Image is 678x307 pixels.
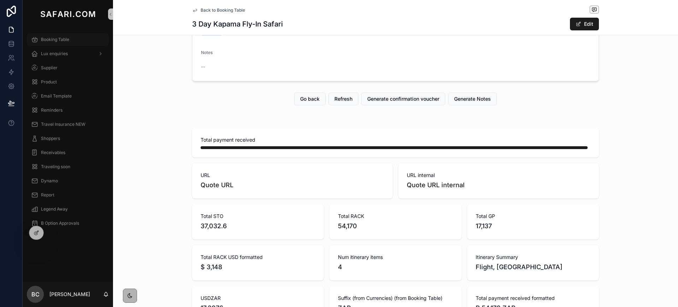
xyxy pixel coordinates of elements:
[338,213,453,220] span: Total RACK
[294,93,326,105] button: Go back
[27,217,109,230] a: B Option Approvals
[201,7,245,13] span: Back to Booking Table
[41,206,68,212] span: Legend Away
[570,18,599,30] button: Edit
[41,79,57,85] span: Product
[27,118,109,131] a: Travel Insurance NEW
[201,254,315,261] span: Total RACK USD formatted
[192,19,283,29] h1: 3 Day Kapama Fly-In Safari
[27,47,109,60] a: Lux enquiries
[476,254,590,261] span: Itinerary Summary
[27,160,109,173] a: Traveling soon
[49,291,90,298] p: [PERSON_NAME]
[328,93,358,105] button: Refresh
[27,104,109,117] a: Reminders
[27,175,109,187] a: Dynamo
[338,262,453,272] span: 4
[41,65,58,71] span: Supplier
[407,172,590,179] span: URL internal
[476,213,590,220] span: Total GP
[27,33,109,46] a: Booking Table
[300,95,320,102] span: Go back
[367,95,439,102] span: Generate confirmation voucher
[192,7,245,13] a: Back to Booking Table
[27,203,109,216] a: Legend Away
[41,220,79,226] span: B Option Approvals
[201,50,213,55] span: Notes
[201,295,315,302] span: USDZAR
[476,221,590,231] span: 17,137
[338,295,453,302] span: Suffix (from Currencies) (from Booking Table)
[448,93,497,105] button: Generate Notes
[31,290,40,299] span: BC
[201,213,315,220] span: Total STO
[201,172,384,179] span: URL
[41,93,72,99] span: Email Template
[201,63,205,70] span: --
[27,61,109,74] a: Supplier
[41,37,69,42] span: Booking Table
[41,164,70,170] span: Traveling soon
[476,295,590,302] span: Total payment received formatted
[23,28,113,239] div: scrollable content
[27,146,109,159] a: Receivables
[361,93,445,105] button: Generate confirmation voucher
[41,122,85,127] span: Travel Insurance NEW
[41,150,65,155] span: Receivables
[27,189,109,201] a: Report
[41,51,68,57] span: Lux enquiries
[338,254,453,261] span: Num itinerary items
[41,192,54,198] span: Report
[476,262,590,272] span: Flight, [GEOGRAPHIC_DATA]
[39,8,97,20] img: App logo
[201,136,590,143] span: Total payment received
[407,181,465,189] a: Quote URL internal
[27,76,109,88] a: Product
[454,95,491,102] span: Generate Notes
[201,221,315,231] span: 37,032.6
[27,90,109,102] a: Email Template
[334,95,352,102] span: Refresh
[27,132,109,145] a: Shoppers
[201,262,315,272] span: $ 3,148
[338,221,453,231] span: 54,170
[41,178,58,184] span: Dynamo
[41,107,63,113] span: Reminders
[201,181,233,189] a: Quote URL
[41,136,60,141] span: Shoppers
